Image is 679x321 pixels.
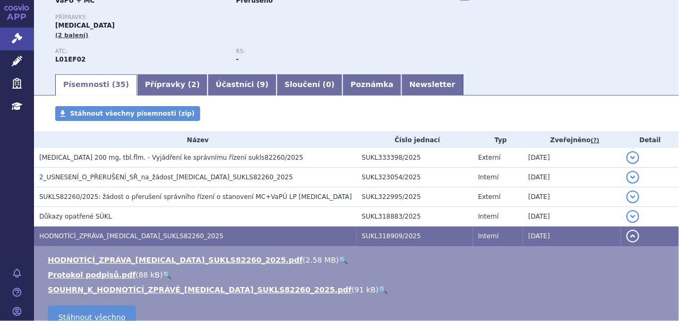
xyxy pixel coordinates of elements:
span: [MEDICAL_DATA] [55,22,115,29]
td: [DATE] [523,187,621,207]
a: 🔍 [339,256,348,264]
a: Protokol podpisů.pdf [48,271,136,279]
li: ( ) [48,270,668,280]
a: Písemnosti (35) [55,74,137,96]
th: Detail [621,132,679,148]
strong: RIBOCIKLIB [55,56,85,63]
p: ATC: [55,48,226,55]
a: Poznámka [342,74,401,96]
button: detail [626,171,639,184]
a: 🔍 [162,271,171,279]
span: SUKLS82260/2025: žádost o přerušení správního řízení o stanovení MC+VaPÚ LP Kisqali [39,193,352,201]
span: KISQALI 200 mg, tbl.flm. - Vyjádření ke správnímu řízení sukls82260/2025 [39,154,303,161]
td: SUKL322995/2025 [357,187,473,207]
button: detail [626,210,639,223]
span: Stáhnout všechny písemnosti (zip) [70,110,195,117]
span: Interní [478,232,499,240]
a: Stáhnout všechny písemnosti (zip) [55,106,200,121]
button: detail [626,151,639,164]
a: HODNOTÍCÍ_ZPRÁVA_[MEDICAL_DATA]_SUKLS82260_2025.pdf [48,256,303,264]
th: Typ [473,132,523,148]
td: [DATE] [523,168,621,187]
p: RS: [236,48,407,55]
span: 2_USNESENÍ_O_PŘERUŠENÍ_SŘ_na_žádost_KISQALI_SUKLS82260_2025 [39,173,293,181]
p: Přípravky: [55,14,417,21]
span: (2 balení) [55,32,89,39]
td: SUKL323054/2025 [357,168,473,187]
li: ( ) [48,284,668,295]
span: 0 [326,80,331,89]
a: Sloučení (0) [277,74,342,96]
td: [DATE] [523,227,621,246]
span: Externí [478,154,501,161]
th: Zveřejněno [523,132,621,148]
span: HODNOTÍCÍ_ZPRÁVA_KISQALI_SUKLS82260_2025 [39,232,224,240]
td: SUKL333398/2025 [357,148,473,168]
span: Externí [478,193,501,201]
td: SUKL318909/2025 [357,227,473,246]
strong: - [236,56,239,63]
td: SUKL318883/2025 [357,207,473,227]
td: [DATE] [523,148,621,168]
span: 9 [260,80,265,89]
a: Newsletter [401,74,463,96]
a: 🔍 [379,285,388,294]
button: detail [626,230,639,242]
td: [DATE] [523,207,621,227]
li: ( ) [48,255,668,265]
span: 91 kB [355,285,376,294]
button: detail [626,190,639,203]
span: 88 kB [139,271,160,279]
span: Interní [478,213,499,220]
span: Důkazy opatřené SÚKL [39,213,112,220]
span: 2 [191,80,196,89]
abbr: (?) [591,137,599,144]
span: 35 [115,80,125,89]
a: Přípravky (2) [137,74,208,96]
th: Číslo jednací [357,132,473,148]
a: SOUHRN_K_HODNOTÍCÍ_ZPRÁVĚ_[MEDICAL_DATA]_SUKLS82260_2025.pdf [48,285,351,294]
span: Interní [478,173,499,181]
th: Název [34,132,357,148]
span: 2.58 MB [306,256,336,264]
a: Účastníci (9) [208,74,276,96]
